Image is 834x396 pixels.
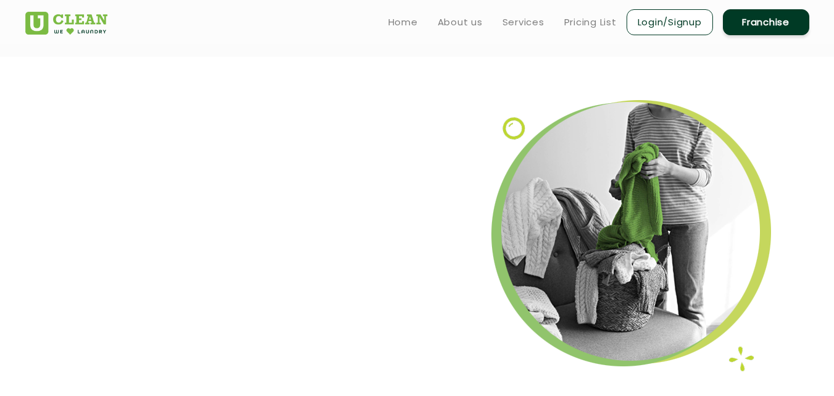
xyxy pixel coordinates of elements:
a: Home [388,15,418,30]
a: About us [438,15,483,30]
a: Services [502,15,544,30]
img: store_pg_img2.png [491,100,771,372]
a: Pricing List [564,15,617,30]
img: UClean Laundry and Dry Cleaning [25,12,107,35]
a: Franchise [723,9,809,35]
a: Login/Signup [627,9,713,35]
